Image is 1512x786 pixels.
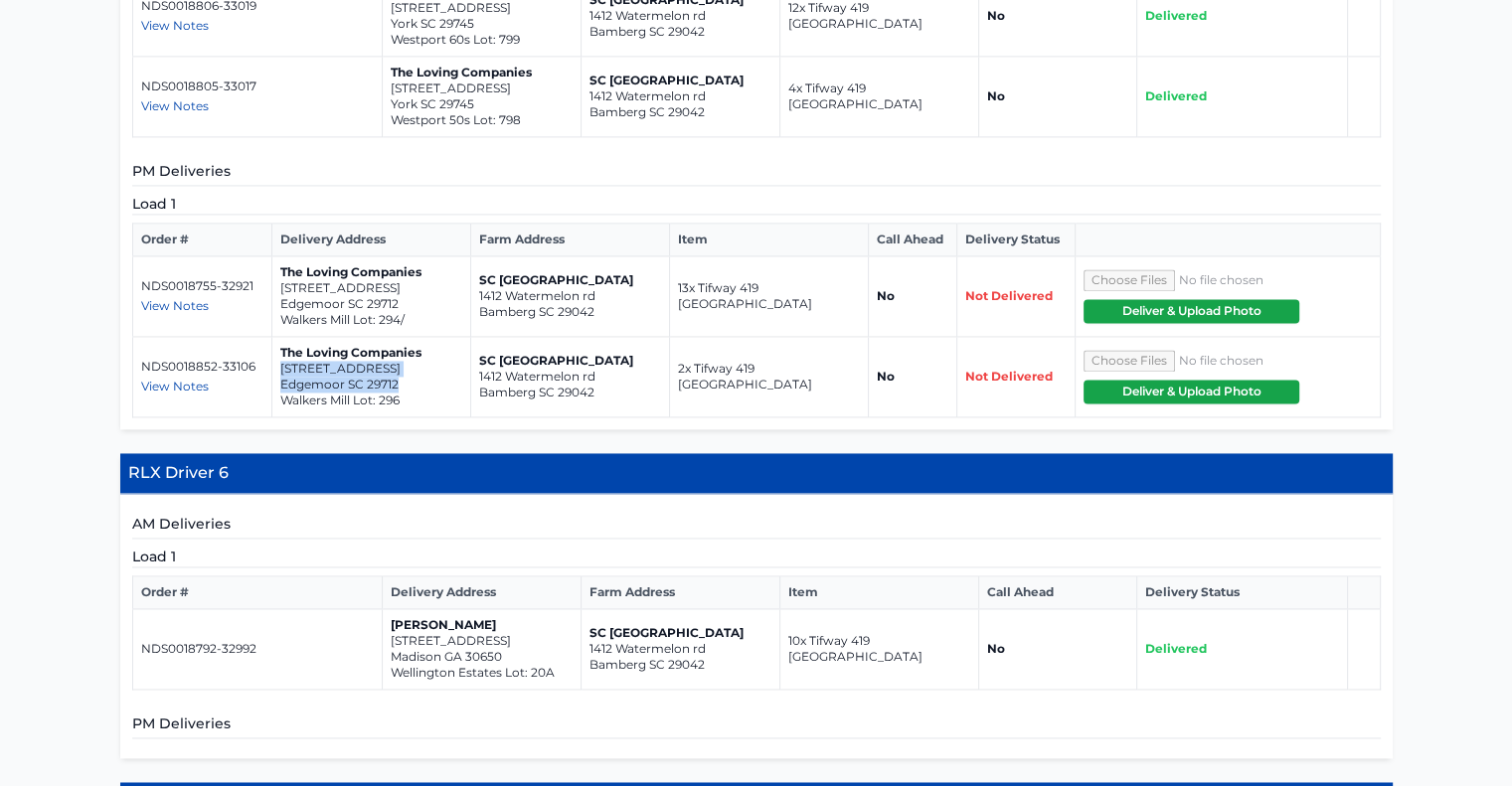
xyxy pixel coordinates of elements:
p: Bamberg SC 29042 [479,304,661,320]
p: York SC 29745 [391,96,573,112]
p: Walkers Mill Lot: 294/ [280,312,462,328]
th: Delivery Address [383,576,582,609]
span: Delivered [1145,88,1207,103]
p: Westport 60s Lot: 799 [391,32,573,48]
p: Walkers Mill Lot: 296 [280,393,462,408]
span: Not Delivered [965,369,1053,384]
th: Farm Address [582,576,780,609]
p: Bamberg SC 29042 [589,657,771,673]
h5: AM Deliveries [132,514,1381,539]
strong: No [877,288,895,303]
p: 1412 Watermelon rd [479,369,661,385]
th: Call Ahead [979,576,1137,609]
p: NDS0018792-32992 [141,641,375,657]
p: 1412 Watermelon rd [589,88,771,104]
p: 1412 Watermelon rd [479,288,661,304]
h5: PM Deliveries [132,161,1381,186]
td: 13x Tifway 419 [GEOGRAPHIC_DATA] [669,256,868,337]
p: SC [GEOGRAPHIC_DATA] [479,272,661,288]
p: [STREET_ADDRESS] [391,80,573,96]
td: 4x Tifway 419 [GEOGRAPHIC_DATA] [780,57,979,137]
th: Delivery Address [271,224,470,256]
h5: Load 1 [132,547,1381,567]
p: [PERSON_NAME] [391,617,573,633]
strong: No [987,8,1005,23]
p: Edgemoor SC 29712 [280,377,462,393]
p: York SC 29745 [391,16,573,32]
button: Deliver & Upload Photo [1084,299,1299,323]
th: Delivery Status [1137,576,1348,609]
strong: No [987,88,1005,103]
p: Bamberg SC 29042 [589,104,771,120]
td: 10x Tifway 419 [GEOGRAPHIC_DATA] [780,609,979,690]
th: Delivery Status [956,224,1075,256]
button: Deliver & Upload Photo [1084,380,1299,403]
h4: RLX Driver 6 [120,453,1393,494]
p: Edgemoor SC 29712 [280,296,462,312]
p: The Loving Companies [280,264,462,280]
span: Delivered [1145,641,1207,656]
p: Wellington Estates Lot: 20A [391,665,573,681]
p: SC [GEOGRAPHIC_DATA] [589,73,771,88]
p: [STREET_ADDRESS] [280,361,462,377]
span: View Notes [141,98,209,113]
h5: PM Deliveries [132,713,1381,738]
h5: Load 1 [132,194,1381,215]
td: 2x Tifway 419 [GEOGRAPHIC_DATA] [669,337,868,417]
strong: No [987,641,1005,656]
p: SC [GEOGRAPHIC_DATA] [479,353,661,369]
th: Item [669,224,868,256]
p: Bamberg SC 29042 [589,24,771,40]
strong: No [877,369,895,384]
span: View Notes [141,298,209,313]
th: Order # [132,224,271,256]
th: Order # [132,576,383,609]
p: 1412 Watermelon rd [589,8,771,24]
p: [STREET_ADDRESS] [280,280,462,296]
span: Not Delivered [965,288,1053,303]
p: The Loving Companies [391,65,573,80]
p: Bamberg SC 29042 [479,385,661,400]
p: NDS0018852-33106 [141,359,263,375]
span: View Notes [141,18,209,33]
span: Delivered [1145,8,1207,23]
p: SC [GEOGRAPHIC_DATA] [589,625,771,641]
th: Farm Address [470,224,669,256]
p: Westport 50s Lot: 798 [391,112,573,128]
p: [STREET_ADDRESS] [391,633,573,649]
p: The Loving Companies [280,345,462,361]
th: Call Ahead [868,224,956,256]
span: View Notes [141,379,209,393]
p: 1412 Watermelon rd [589,641,771,657]
p: NDS0018755-32921 [141,278,263,294]
p: NDS0018805-33017 [141,79,375,94]
p: Madison GA 30650 [391,649,573,665]
th: Item [780,576,979,609]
